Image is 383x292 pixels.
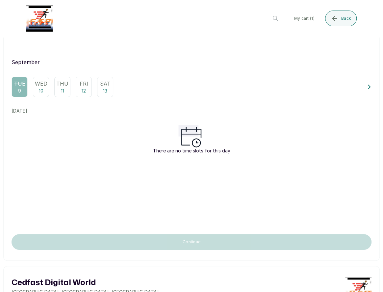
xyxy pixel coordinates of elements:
[18,88,21,94] p: 9
[103,88,107,94] p: 13
[26,5,53,32] img: business logo
[39,88,43,94] p: 10
[325,11,357,26] button: Back
[61,88,64,94] p: 11
[82,88,86,94] p: 12
[341,16,351,21] span: Back
[14,80,25,88] p: Tue
[12,108,371,114] p: [DATE]
[100,80,111,88] p: Sat
[12,58,371,66] p: September
[80,80,88,88] p: Fri
[153,147,230,154] p: There are no time slots for this day
[12,277,162,289] h2: Cedfast Digital World
[289,11,319,26] button: My cart (1)
[12,234,371,250] button: Continue
[56,80,68,88] p: Thu
[35,80,47,88] p: Wed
